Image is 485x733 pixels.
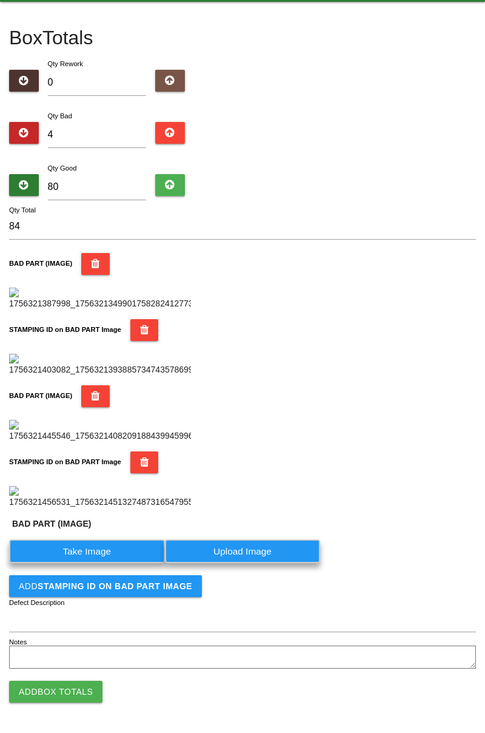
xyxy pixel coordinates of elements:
[81,385,110,407] button: BAD PART (IMAGE)
[12,519,91,529] b: BAD PART (IMAGE)
[9,681,102,703] button: AddBox Totals
[9,354,191,376] img: 1756321403082_17563213938857347435786993597106.jpg
[165,539,321,563] label: Upload Image
[9,420,191,442] img: 1756321445546_17563214082091884399459966442846.jpg
[9,637,27,647] label: Notes
[9,326,121,333] b: STAMPING ID on BAD PART Image
[48,60,83,67] label: Qty Rework
[130,319,159,341] button: STAMPING ID on BAD PART Image
[38,581,192,591] b: STAMPING ID on BAD PART Image
[130,451,159,473] button: STAMPING ID on BAD PART Image
[48,112,72,120] label: Qty Bad
[9,486,191,508] img: 1756321456531_17563214513274873165479556129261.jpg
[48,164,77,172] label: Qty Good
[9,260,72,267] b: BAD PART (IMAGE)
[9,575,202,597] button: AddSTAMPING ID on BAD PART Image
[81,253,110,275] button: BAD PART (IMAGE)
[9,539,165,563] label: Take Image
[9,288,191,310] img: 1756321387998_17563213499017582824127739523554.jpg
[9,205,36,215] label: Qty Total
[9,27,476,49] h4: Box Totals
[9,458,121,465] b: STAMPING ID on BAD PART Image
[9,598,65,608] label: Defect Description
[9,392,72,399] b: BAD PART (IMAGE)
